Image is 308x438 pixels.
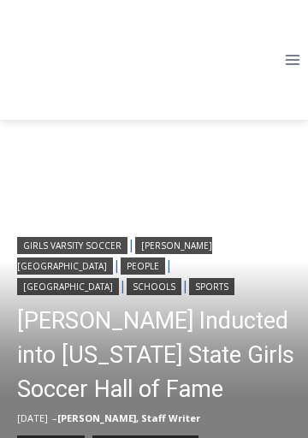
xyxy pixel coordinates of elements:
[52,411,57,424] span: –
[17,278,119,295] a: [GEOGRAPHIC_DATA]
[17,411,48,424] time: [DATE]
[57,411,200,424] a: [PERSON_NAME], Staff Writer
[17,304,299,406] a: [PERSON_NAME] Inducted into [US_STATE] State Girls Soccer Hall of Fame
[127,278,181,295] a: Schools
[17,234,299,295] div: | | | | |
[276,46,308,73] button: Open menu
[17,237,127,254] a: Girls Varsity Soccer
[189,278,234,295] a: Sports
[121,257,165,275] a: People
